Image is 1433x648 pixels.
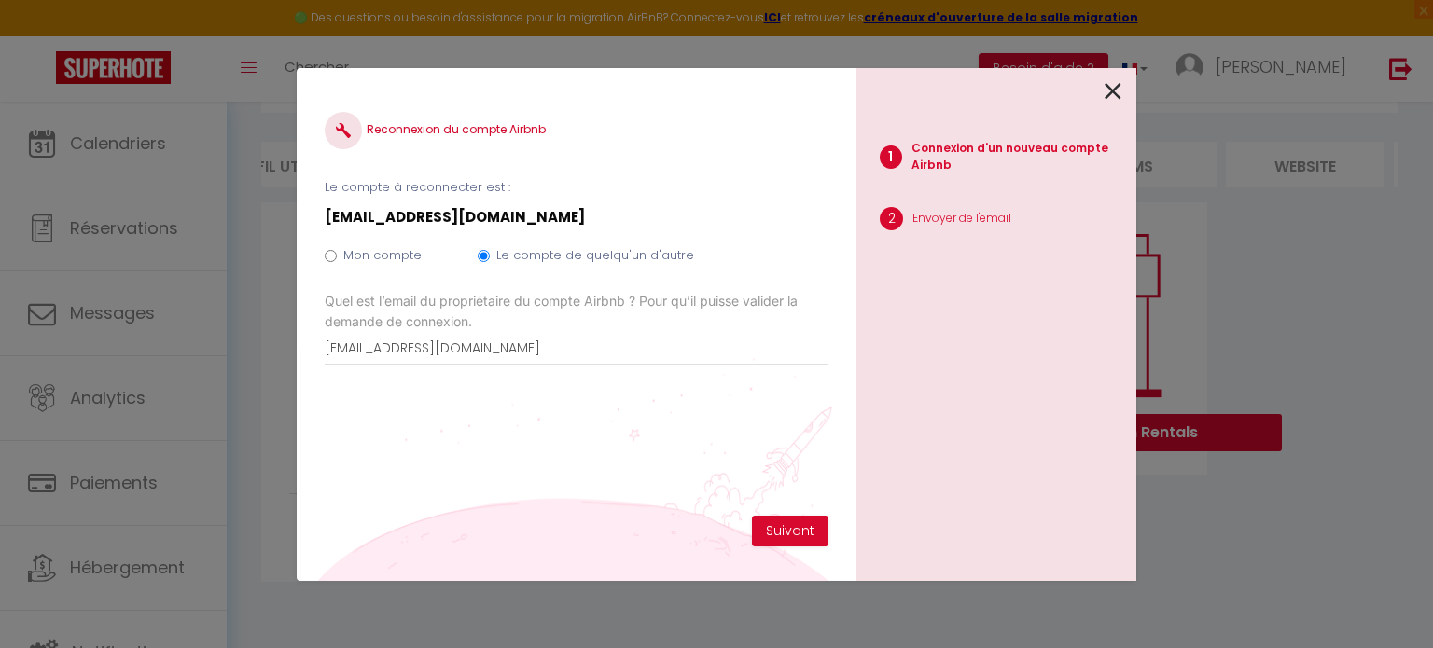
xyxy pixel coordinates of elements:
[325,178,828,197] p: Le compte à reconnecter est :
[752,516,828,547] button: Suivant
[325,112,828,149] h4: Reconnexion du compte Airbnb
[880,207,903,230] span: 2
[496,246,694,265] label: Le compte de quelqu'un d'autre
[912,210,1011,227] p: Envoyer de l'email
[880,145,902,169] span: 1
[343,246,422,265] label: Mon compte
[325,206,828,228] p: [EMAIL_ADDRESS][DOMAIN_NAME]
[325,291,828,332] label: Quel est l’email du propriétaire du compte Airbnb ? Pour qu’il puisse valider la demande de conne...
[15,7,71,63] button: Ouvrir le widget de chat LiveChat
[911,140,1137,175] p: Connexion d'un nouveau compte Airbnb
